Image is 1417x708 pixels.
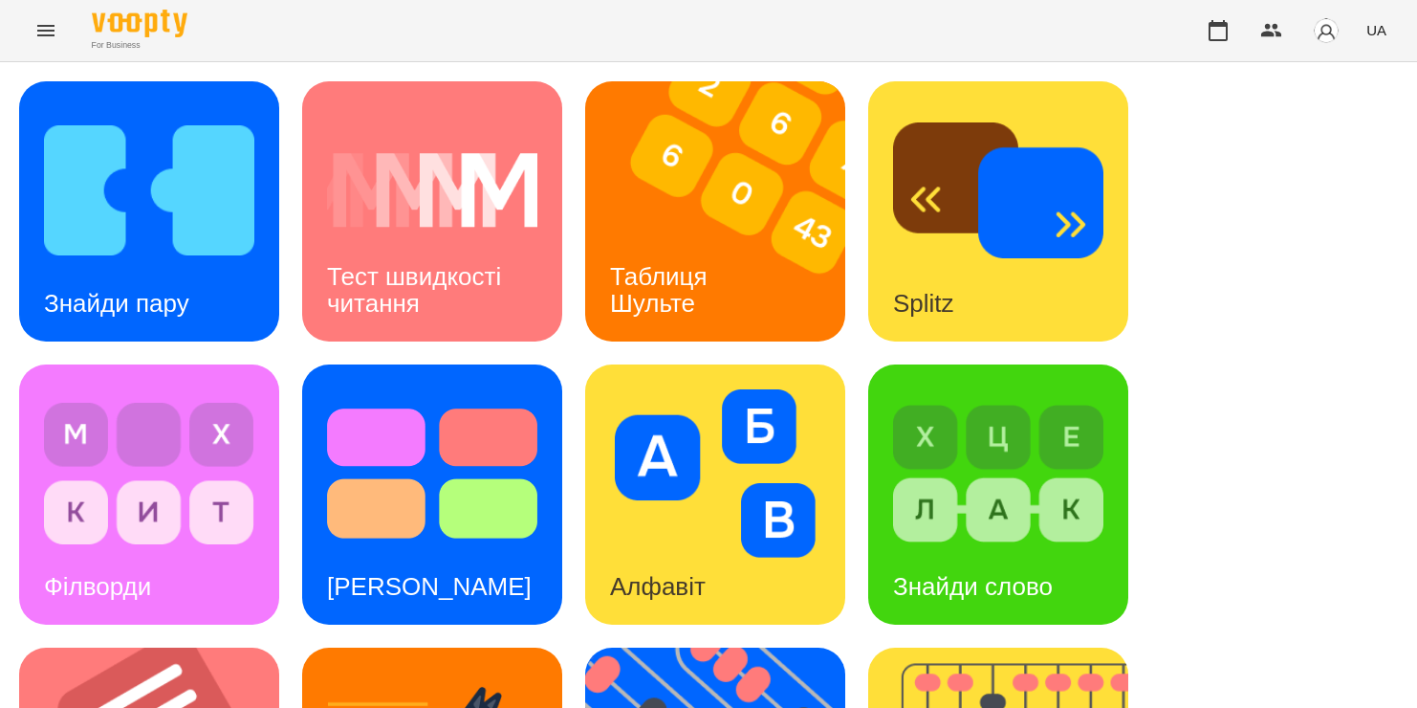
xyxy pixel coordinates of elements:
[610,262,714,317] h3: Таблиця Шульте
[302,365,562,625] a: Тест Струпа[PERSON_NAME]
[868,365,1128,625] a: Знайди словоЗнайди слово
[19,365,279,625] a: ФілвордиФілворди
[585,81,869,342] img: Таблиця Шульте
[893,289,954,318] h3: Splitz
[327,389,537,558] img: Тест Струпа
[868,81,1128,342] a: SplitzSplitz
[44,289,189,318] h3: Знайди пару
[302,81,562,342] a: Тест швидкості читанняТест швидкості читання
[44,389,254,558] img: Філворди
[327,572,532,601] h3: [PERSON_NAME]
[1359,12,1394,48] button: UA
[92,39,187,52] span: For Business
[893,106,1103,275] img: Splitz
[327,262,508,317] h3: Тест швидкості читання
[1366,20,1386,40] span: UA
[44,106,254,275] img: Знайди пару
[92,10,187,37] img: Voopty Logo
[893,572,1053,601] h3: Знайди слово
[44,572,151,601] h3: Філворди
[23,8,69,54] button: Menu
[610,389,820,558] img: Алфавіт
[585,81,845,342] a: Таблиця ШультеТаблиця Шульте
[893,389,1103,558] img: Знайди слово
[19,81,279,342] a: Знайди паруЗнайди пару
[585,365,845,625] a: АлфавітАлфавіт
[610,572,706,601] h3: Алфавіт
[1313,17,1340,44] img: avatar_s.png
[327,106,537,275] img: Тест швидкості читання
